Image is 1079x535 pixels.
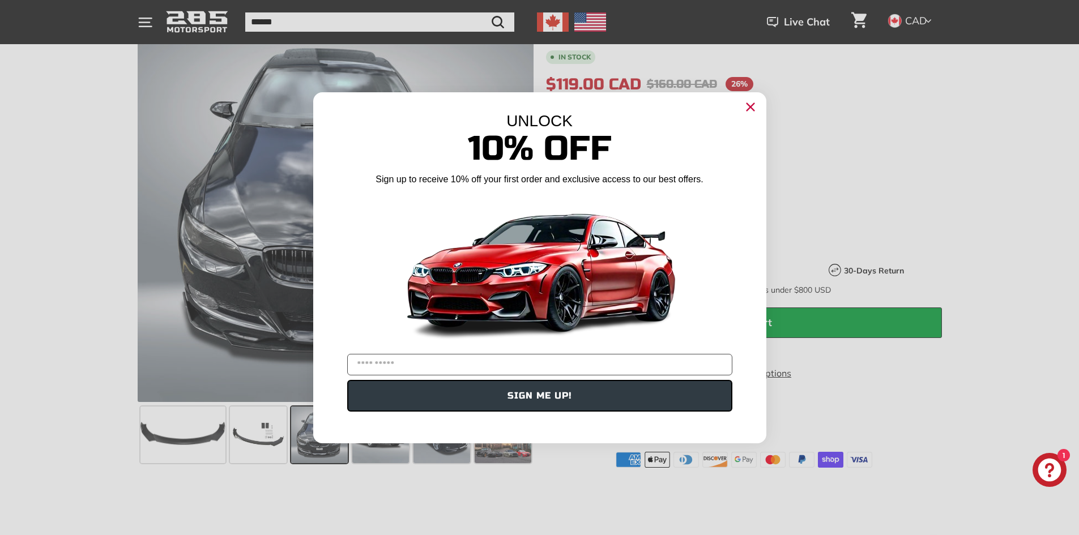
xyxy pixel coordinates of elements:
button: Close dialog [741,98,760,116]
span: Sign up to receive 10% off your first order and exclusive access to our best offers. [376,174,703,184]
button: SIGN ME UP! [347,380,732,412]
input: YOUR EMAIL [347,354,732,375]
span: UNLOCK [506,112,573,130]
inbox-online-store-chat: Shopify online store chat [1029,453,1070,490]
span: 10% Off [468,128,612,169]
img: Banner showing BMW 4 Series Body kit [398,190,681,349]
